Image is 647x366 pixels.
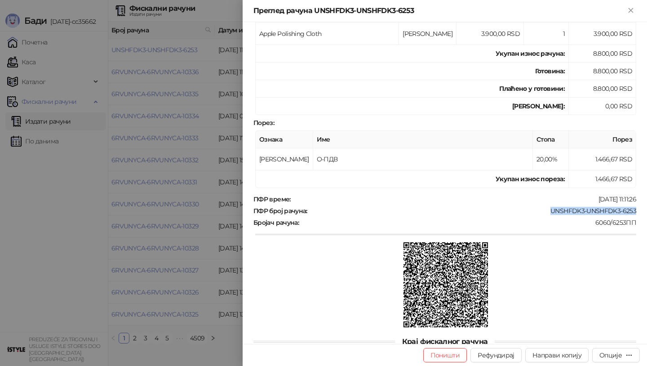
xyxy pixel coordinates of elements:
[496,175,565,183] strong: Укупан износ пореза:
[535,67,565,75] strong: Готовина :
[253,195,291,203] strong: ПФР време :
[253,207,307,215] strong: ПФР број рачуна :
[256,23,399,45] td: Apple Polishing Cloth
[569,45,636,62] td: 8.800,00 RSD
[256,131,313,148] th: Ознака
[525,348,589,362] button: Направи копију
[256,148,313,170] td: [PERSON_NAME]
[496,49,565,58] strong: Укупан износ рачуна :
[313,148,533,170] td: О-ПДВ
[599,351,622,359] div: Опције
[625,5,636,16] button: Close
[470,348,522,362] button: Рефундирај
[308,207,637,215] div: UNSHFDK3-UNSHFDK3-6253
[456,23,524,45] td: 3.900,00 RSD
[532,351,581,359] span: Направи копију
[569,62,636,80] td: 8.800,00 RSD
[292,195,637,203] div: [DATE] 11:11:26
[253,219,299,227] strong: Бројач рачуна :
[533,148,569,170] td: 20,00%
[592,348,640,362] button: Опције
[403,242,488,327] img: QR код
[253,119,274,127] strong: Порез :
[423,348,467,362] button: Поништи
[569,98,636,115] td: 0,00 RSD
[395,337,495,346] span: Крај фискалног рачуна
[499,85,565,93] strong: Плаћено у готовини:
[569,23,636,45] td: 3.900,00 RSD
[524,23,569,45] td: 1
[253,5,625,16] div: Преглед рачуна UNSHFDK3-UNSHFDK3-6253
[569,148,636,170] td: 1.466,67 RSD
[569,131,636,148] th: Порез
[569,170,636,188] td: 1.466,67 RSD
[300,219,637,227] div: 6060/6253ПП
[313,131,533,148] th: Име
[399,23,456,45] td: [PERSON_NAME]
[569,80,636,98] td: 8.800,00 RSD
[512,102,565,110] strong: [PERSON_NAME]:
[533,131,569,148] th: Стопа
